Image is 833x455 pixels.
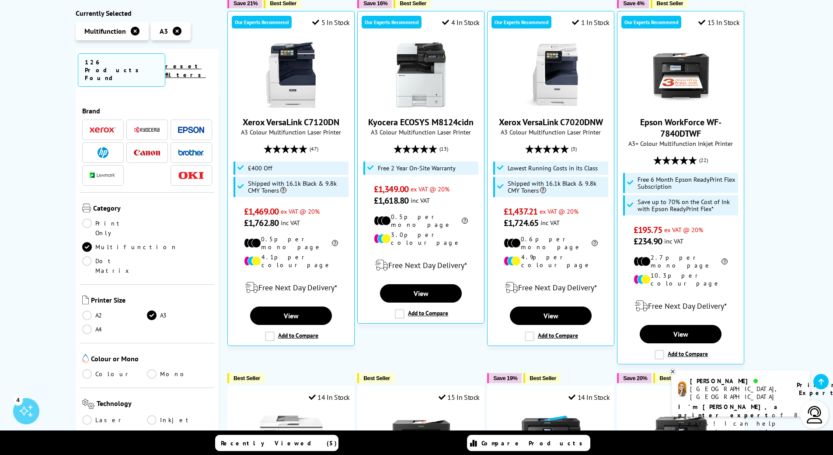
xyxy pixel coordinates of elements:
span: Brand [82,106,213,115]
span: Shipped with 16.1k Black & 9.8k CMY Toners [508,180,606,194]
a: Kyocera ECOSYS M8124cidn [388,101,454,109]
span: Save 20% [623,375,647,381]
img: Printer Size [82,296,89,304]
img: Lexmark [90,173,116,178]
a: Lexmark [90,170,116,181]
img: Technology [82,399,95,409]
li: 0.5p per mono page [374,213,468,229]
div: 4 In Stock [442,18,480,27]
span: A3+ Colour Multifunction Inkjet Printer [622,139,739,148]
b: I'm [PERSON_NAME], a printer expert [678,403,780,419]
button: Best Seller [227,373,265,383]
img: Canon [134,150,160,155]
span: ex VAT @ 20% [281,207,320,215]
span: Shipped with 16.1k Black & 9.8k CMY Toners [248,180,347,194]
a: A2 [82,310,147,320]
label: Add to Compare [395,309,448,319]
li: 0.5p per mono page [244,235,338,251]
span: A3 Colour Multifunction Laser Printer [232,128,350,136]
li: 10.3p per colour page [634,272,728,287]
img: Brother [178,149,204,155]
span: 126 Products Found [78,53,165,87]
button: Best Seller [523,373,561,383]
span: Best Seller [530,375,556,381]
div: modal_delivery [492,275,610,300]
span: Save up to 70% on the Cost of Ink with Epson ReadyPrint Flex* [638,198,736,212]
a: Epson [178,124,204,135]
li: 4.1p per colour page [244,253,338,269]
a: Dot Matrix [82,256,147,275]
img: Kyocera ECOSYS M8124cidn [388,42,454,108]
a: Kyocera [134,124,160,135]
div: 14 In Stock [568,393,610,402]
div: modal_delivery [622,294,739,318]
a: Xerox [90,124,116,135]
span: £1,762.80 [244,217,279,229]
a: reset filters [165,62,206,79]
a: Kyocera ECOSYS M8124cidn [368,116,474,128]
li: 2.7p per mono page [634,254,728,269]
a: Epson WorkForce WF-7840DTWF [648,101,714,109]
img: amy-livechat.png [678,381,687,397]
a: Xerox VersaLink C7120DN [243,116,339,128]
span: (3) [571,141,577,157]
span: £234.90 [634,236,662,247]
div: Our Experts Recommend [232,16,292,28]
span: Save 19% [493,375,517,381]
img: Epson [178,127,204,133]
div: Our Experts Recommend [491,16,551,28]
div: Our Experts Recommend [362,16,422,28]
span: inc VAT [664,237,683,245]
a: Xerox VersaLink C7020DNW [499,116,603,128]
a: HP [90,147,116,158]
span: ex VAT @ 20% [664,226,703,234]
li: 3.0p per colour page [374,231,468,247]
div: modal_delivery [362,253,480,278]
button: Best Seller [357,373,394,383]
span: ex VAT @ 20% [411,185,450,193]
span: £1,724.65 [504,217,538,229]
span: £1,349.00 [374,183,408,195]
a: Compare Products [467,435,590,451]
span: £400 Off [248,165,272,172]
span: Recently Viewed (5) [221,439,337,447]
button: Best Seller [653,373,690,383]
div: 5 In Stock [312,18,350,27]
img: Epson WorkForce WF-7840DTWF [648,42,714,108]
a: Epson WorkForce WF-7840DTWF [640,116,721,139]
span: A3 Colour Multifunction Laser Printer [492,128,610,136]
div: Our Experts Recommend [621,16,681,28]
img: Kyocera [134,127,160,133]
span: Multifunction [84,27,126,35]
span: Best Seller [363,375,390,381]
a: Xerox VersaLink C7020DNW [518,101,584,109]
li: 4.9p per colour page [504,253,598,269]
a: Recently Viewed (5) [215,435,338,451]
button: Save 20% [617,373,652,383]
a: A3 [147,310,212,320]
span: inc VAT [411,196,430,205]
span: Colour or Mono [91,354,213,365]
div: 15 In Stock [439,393,480,402]
a: Xerox VersaLink C7120DN [258,101,324,109]
a: View [250,307,331,325]
span: £195.75 [634,224,662,236]
a: Brother [178,147,204,158]
span: Best Seller [659,375,686,381]
img: user-headset-light.svg [806,406,823,423]
p: of 8 years! I can help you choose the right product [678,403,803,444]
span: (22) [699,152,708,169]
div: [GEOGRAPHIC_DATA], [GEOGRAPHIC_DATA] [690,385,786,401]
a: View [640,325,721,343]
img: Category [82,204,91,212]
span: £1,437.21 [504,206,537,217]
div: 1 In Stock [572,18,610,27]
div: Currently Selected [76,9,219,18]
label: Add to Compare [655,350,708,360]
a: Laser [82,415,147,425]
div: 15 In Stock [698,18,739,27]
span: Compare Products [481,439,587,447]
img: Xerox [90,127,116,133]
span: inc VAT [281,219,300,227]
span: Free 2 Year On-Site Warranty [378,165,456,172]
